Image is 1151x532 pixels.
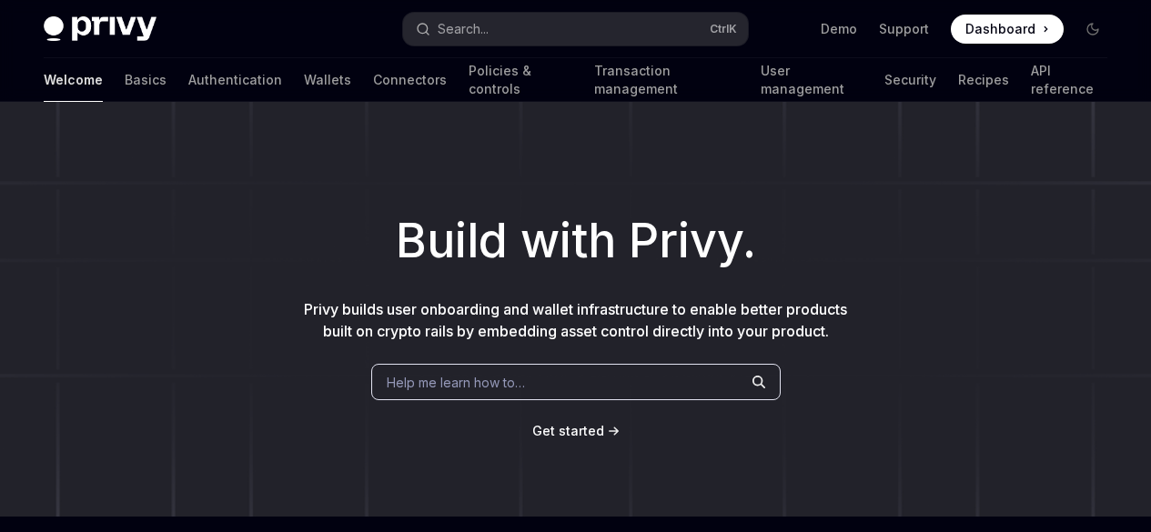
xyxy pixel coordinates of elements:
a: Basics [125,58,167,102]
span: Ctrl K [710,22,737,36]
a: Recipes [958,58,1009,102]
h1: Build with Privy. [29,206,1122,276]
span: Privy builds user onboarding and wallet infrastructure to enable better products built on crypto ... [304,300,847,340]
span: Dashboard [965,20,1035,38]
a: Dashboard [951,15,1064,44]
a: Demo [821,20,857,38]
a: Get started [532,422,604,440]
a: Authentication [188,58,282,102]
button: Toggle dark mode [1078,15,1107,44]
a: Support [879,20,929,38]
span: Get started [532,423,604,438]
span: Help me learn how to… [387,373,525,392]
a: Policies & controls [469,58,572,102]
a: Transaction management [594,58,738,102]
a: User management [761,58,863,102]
button: Search...CtrlK [403,13,748,45]
a: Welcome [44,58,103,102]
a: Security [884,58,936,102]
img: dark logo [44,16,156,42]
div: Search... [438,18,489,40]
a: Wallets [304,58,351,102]
a: API reference [1031,58,1107,102]
a: Connectors [373,58,447,102]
